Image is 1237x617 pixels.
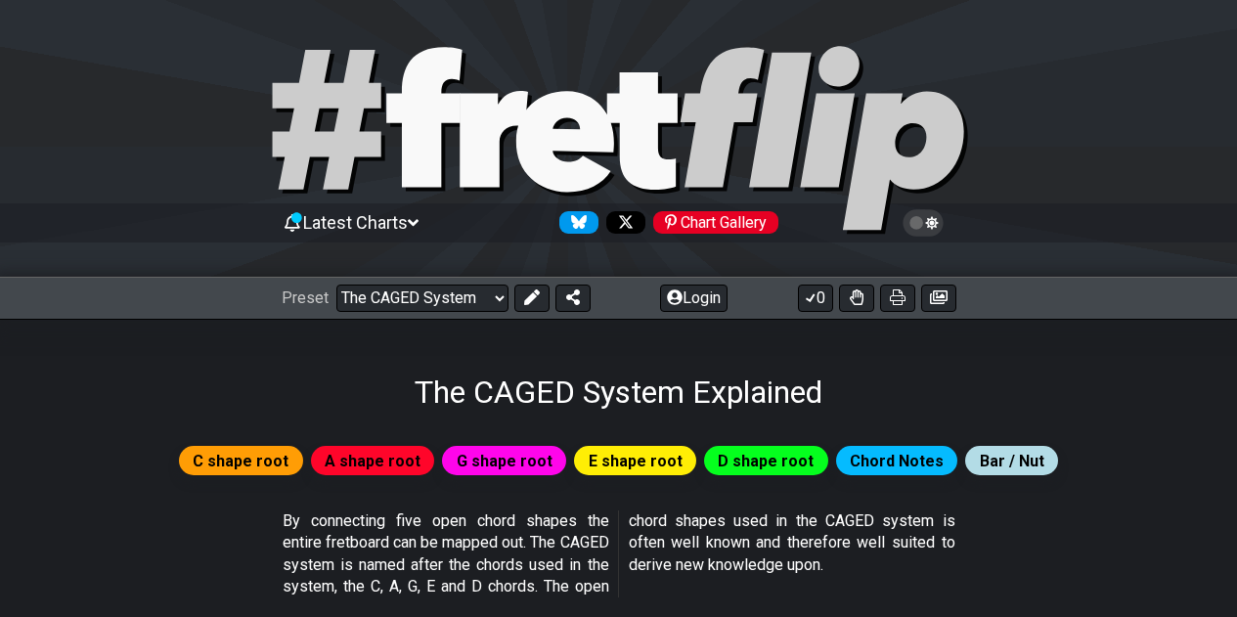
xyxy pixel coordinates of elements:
[880,285,915,312] button: Print
[645,211,778,234] a: #fretflip at Pinterest
[660,285,728,312] button: Login
[912,214,935,232] span: Toggle light / dark theme
[589,447,683,475] span: E shape root
[415,374,822,411] h1: The CAGED System Explained
[552,211,598,234] a: Follow #fretflip at Bluesky
[282,288,329,307] span: Preset
[336,285,508,312] select: Preset
[457,447,552,475] span: G shape root
[798,285,833,312] button: 0
[921,285,956,312] button: Create image
[325,447,420,475] span: A shape root
[193,447,288,475] span: C shape root
[283,510,955,598] p: By connecting five open chord shapes the entire fretboard can be mapped out. The CAGED system is ...
[303,212,408,233] span: Latest Charts
[653,211,778,234] div: Chart Gallery
[839,285,874,312] button: Toggle Dexterity for all fretkits
[850,447,944,475] span: Chord Notes
[980,447,1044,475] span: Bar / Nut
[555,285,591,312] button: Share Preset
[514,285,550,312] button: Edit Preset
[598,211,645,234] a: Follow #fretflip at X
[718,447,814,475] span: D shape root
